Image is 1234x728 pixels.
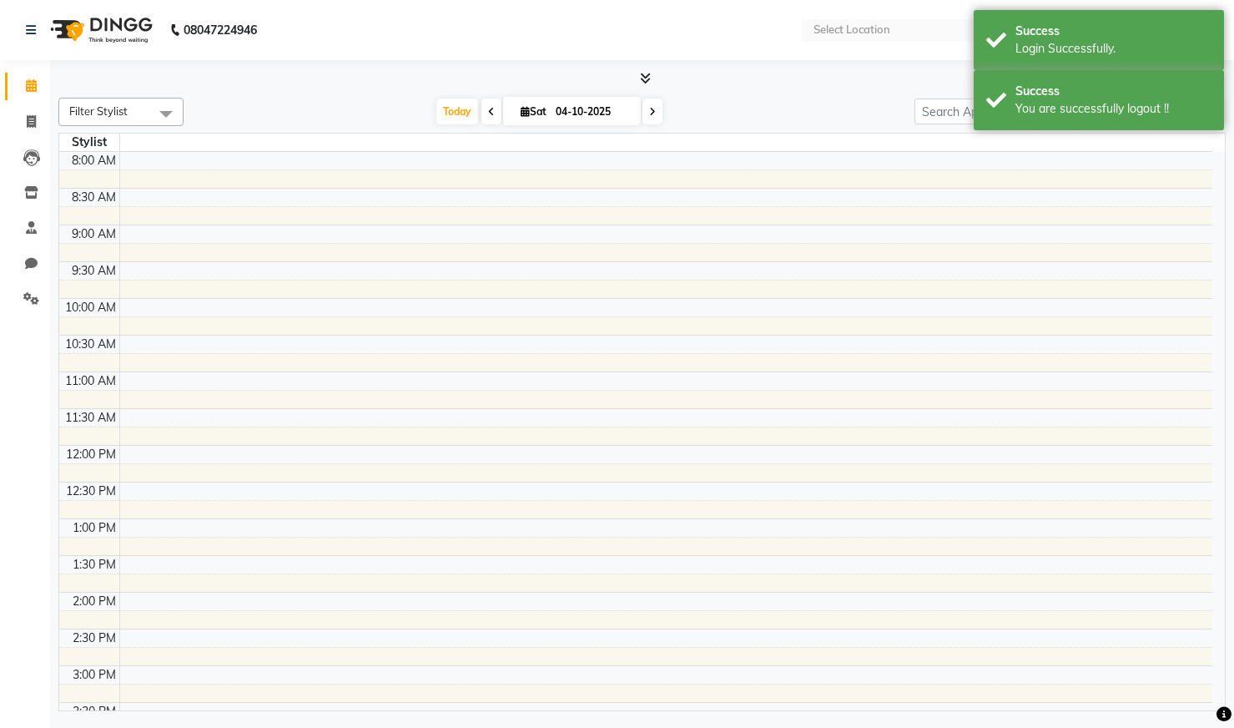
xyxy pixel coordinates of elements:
div: 1:00 PM [69,519,119,537]
div: 8:00 AM [68,152,119,169]
input: 2025-10-04 [551,99,634,124]
div: 3:30 PM [69,703,119,720]
div: 8:30 AM [68,189,119,206]
div: 12:00 PM [63,446,119,463]
div: 1:30 PM [69,556,119,574]
div: 9:30 AM [68,262,119,280]
div: 10:00 AM [62,299,119,316]
div: 3:00 PM [69,666,119,684]
div: 11:30 AM [62,409,119,427]
div: 2:30 PM [69,629,119,647]
input: Search Appointment [914,99,1060,124]
div: 2:00 PM [69,593,119,610]
div: Login Successfully. [1015,40,1211,58]
span: Today [436,99,478,124]
div: Success [1015,83,1211,100]
span: Sat [516,105,551,118]
div: 11:00 AM [62,372,119,390]
div: 9:00 AM [68,225,119,243]
div: 12:30 PM [63,483,119,500]
div: Select Location [813,22,890,38]
div: You are successfully logout !! [1015,100,1211,118]
span: Filter Stylist [69,104,128,118]
div: Success [1015,23,1211,40]
b: 08047224946 [184,7,257,53]
div: Stylist [59,134,119,151]
img: logo [43,7,157,53]
div: 10:30 AM [62,336,119,353]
